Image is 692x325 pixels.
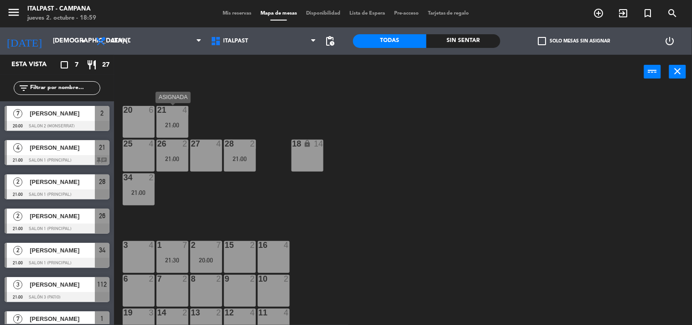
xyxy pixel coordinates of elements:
[59,59,70,70] i: crop_square
[75,60,78,70] span: 7
[224,156,256,162] div: 21:00
[111,38,127,44] span: Cena
[157,309,158,317] div: 14
[250,140,255,148] div: 2
[101,313,104,324] span: 1
[156,156,188,162] div: 21:00
[191,241,192,249] div: 2
[156,257,188,263] div: 21:30
[86,59,97,70] i: restaurant
[216,275,222,283] div: 2
[284,275,289,283] div: 2
[123,189,155,196] div: 21:00
[78,36,89,47] i: arrow_drop_down
[191,309,192,317] div: 13
[98,279,107,290] span: 112
[216,241,222,249] div: 7
[182,309,188,317] div: 2
[149,309,154,317] div: 3
[644,65,661,79] button: power_input
[29,83,100,93] input: Filtrar por nombre...
[216,309,222,317] div: 2
[182,275,188,283] div: 2
[643,8,654,19] i: turned_in_not
[102,60,109,70] span: 27
[345,11,390,16] span: Lista de Espera
[156,92,191,103] div: ASIGNADA
[157,275,158,283] div: 7
[292,140,293,148] div: 18
[224,38,249,44] span: Italpast
[149,275,154,283] div: 2
[99,210,105,221] span: 26
[7,5,21,19] i: menu
[13,280,22,289] span: 3
[13,178,22,187] span: 2
[250,309,255,317] div: 4
[303,140,311,147] i: lock
[157,140,158,148] div: 26
[27,14,96,23] div: jueves 2. octubre - 18:59
[30,246,95,255] span: [PERSON_NAME]
[157,106,158,114] div: 21
[190,257,222,263] div: 20:00
[149,241,154,249] div: 4
[13,109,22,118] span: 7
[216,140,222,148] div: 4
[593,8,604,19] i: add_circle_outline
[250,241,255,249] div: 2
[353,34,427,48] div: Todas
[538,37,610,45] label: Solo mesas sin asignar
[30,211,95,221] span: [PERSON_NAME]
[99,245,105,256] span: 34
[13,315,22,324] span: 7
[256,11,302,16] span: Mapa de mesas
[30,109,95,118] span: [PERSON_NAME]
[149,140,154,148] div: 4
[101,108,104,119] span: 2
[284,241,289,249] div: 4
[149,173,154,182] div: 2
[669,65,686,79] button: close
[302,11,345,16] span: Disponibilidad
[314,140,323,148] div: 14
[667,8,678,19] i: search
[7,5,21,22] button: menu
[182,106,188,114] div: 4
[13,143,22,152] span: 4
[157,241,158,249] div: 1
[250,275,255,283] div: 2
[18,83,29,94] i: filter_list
[390,11,423,16] span: Pre-acceso
[423,11,474,16] span: Tarjetas de regalo
[284,309,289,317] div: 4
[538,37,546,45] span: check_box_outline_blank
[647,66,658,77] i: power_input
[99,142,105,153] span: 21
[149,106,154,114] div: 6
[13,212,22,221] span: 2
[182,241,188,249] div: 7
[182,140,188,148] div: 2
[156,122,188,128] div: 21:00
[99,176,105,187] span: 28
[427,34,500,48] div: Sin sentar
[618,8,629,19] i: exit_to_app
[191,275,192,283] div: 8
[672,66,683,77] i: close
[13,246,22,255] span: 2
[5,59,66,70] div: Esta vista
[218,11,256,16] span: Mis reservas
